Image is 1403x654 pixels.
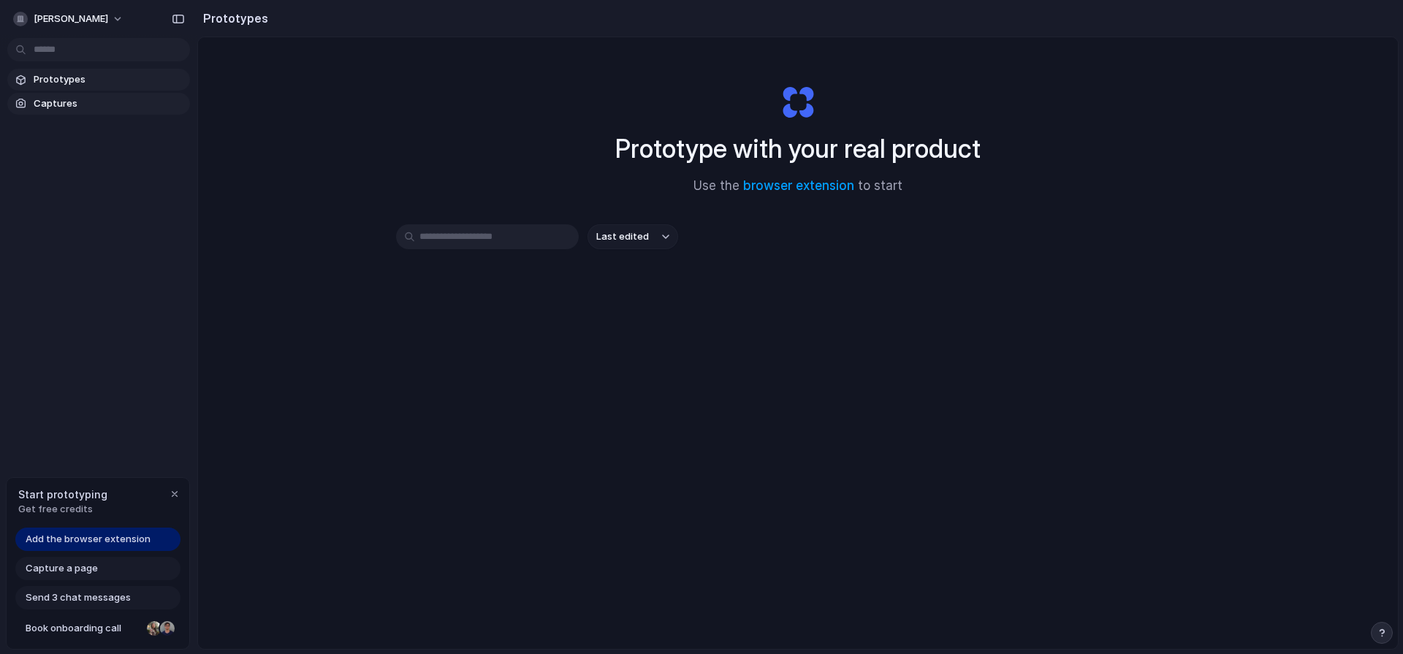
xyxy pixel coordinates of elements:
[145,620,163,637] div: Nicole Kubica
[15,528,180,551] a: Add the browser extension
[159,620,176,637] div: Christian Iacullo
[7,93,190,115] a: Captures
[34,72,184,87] span: Prototypes
[7,7,131,31] button: [PERSON_NAME]
[26,561,98,576] span: Capture a page
[26,590,131,605] span: Send 3 chat messages
[197,9,268,27] h2: Prototypes
[15,617,180,640] a: Book onboarding call
[7,69,190,91] a: Prototypes
[26,532,151,547] span: Add the browser extension
[588,224,678,249] button: Last edited
[26,621,141,636] span: Book onboarding call
[615,129,981,168] h1: Prototype with your real product
[18,502,107,517] span: Get free credits
[743,178,854,193] a: browser extension
[34,96,184,111] span: Captures
[18,487,107,502] span: Start prototyping
[34,12,108,26] span: [PERSON_NAME]
[596,229,649,244] span: Last edited
[693,177,902,196] span: Use the to start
